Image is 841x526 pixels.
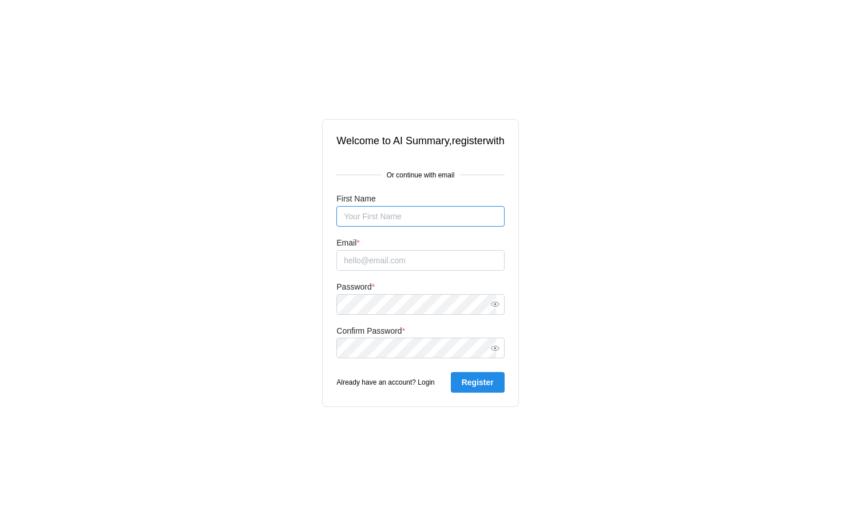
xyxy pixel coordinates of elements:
button: Register [451,372,505,393]
input: hello@email.com [336,250,504,271]
span: Register [462,373,494,392]
button: Already have an account? Login [336,377,434,388]
label: First Name [336,193,375,205]
div: Welcome to AI Summary, register with [336,133,504,149]
input: Your First Name [336,206,504,227]
label: Password [336,281,375,294]
div: Or continue with email [336,170,504,181]
label: Confirm Password [336,325,405,338]
label: Email [336,237,359,250]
